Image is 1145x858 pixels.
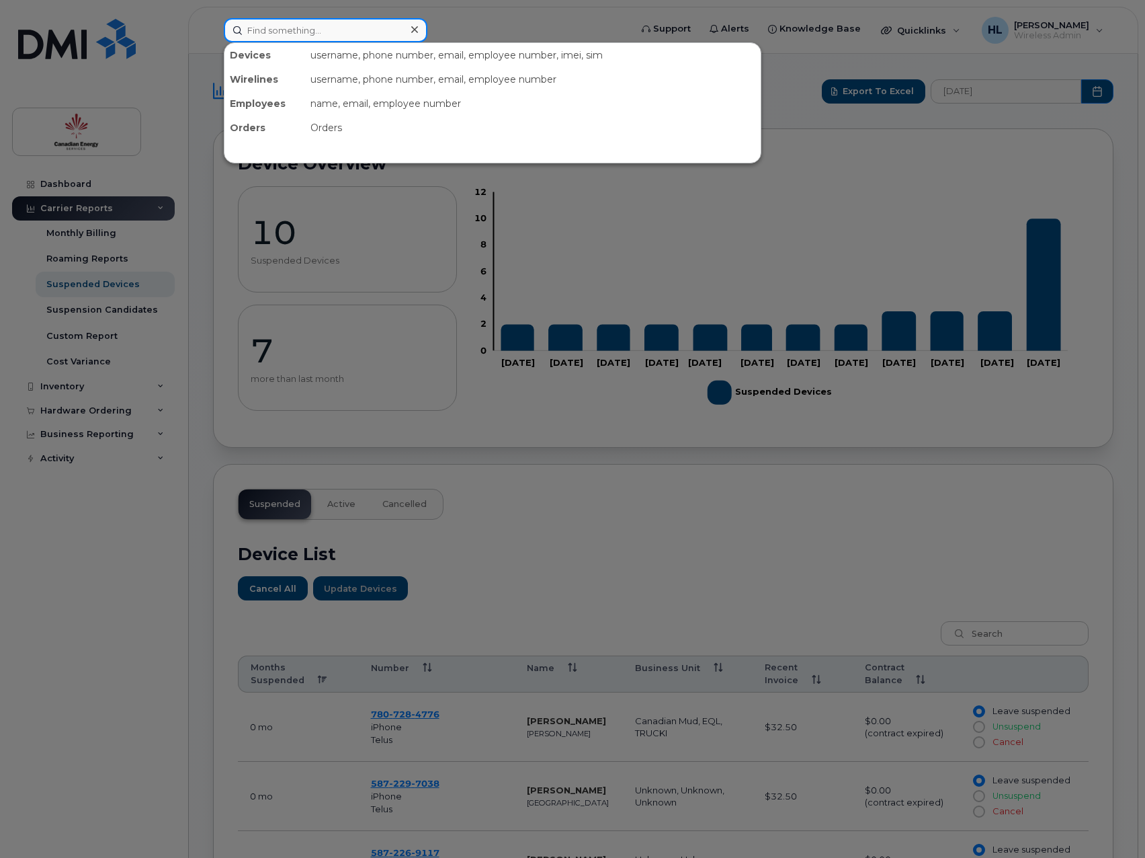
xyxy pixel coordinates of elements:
div: Devices [224,43,305,67]
div: username, phone number, email, employee number [305,67,761,91]
div: Wirelines [224,67,305,91]
div: Orders [305,116,761,140]
div: Orders [224,116,305,140]
div: Employees [224,91,305,116]
div: username, phone number, email, employee number, imei, sim [305,43,761,67]
div: name, email, employee number [305,91,761,116]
